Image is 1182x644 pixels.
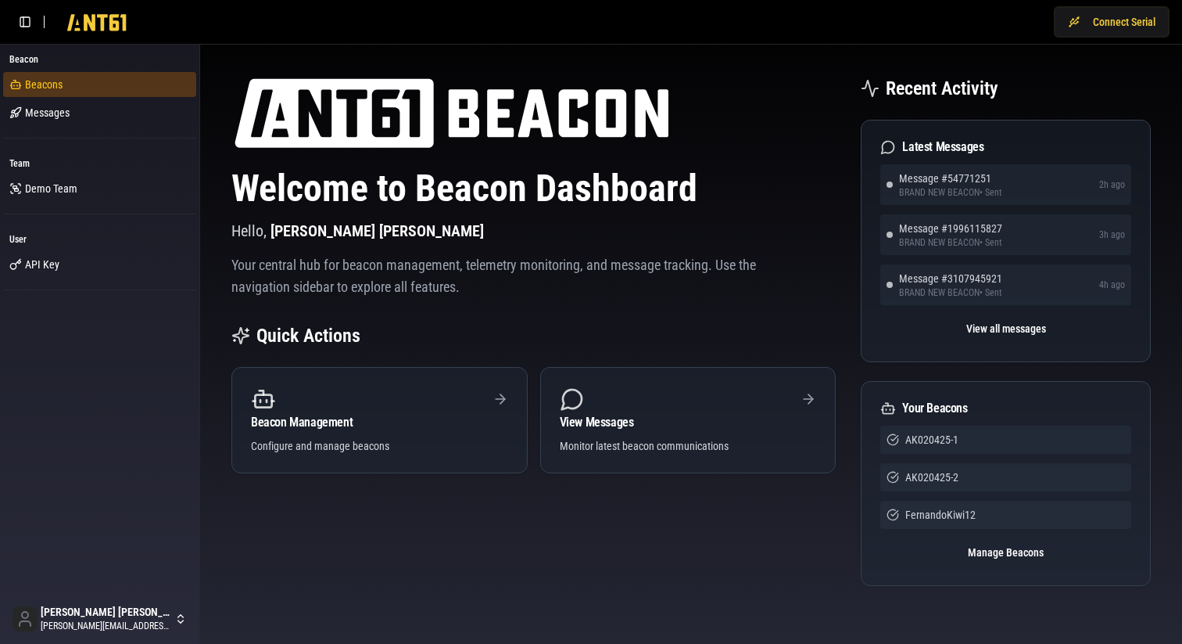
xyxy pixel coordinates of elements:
h2: Recent Activity [886,76,998,101]
a: Demo Team [3,176,196,201]
span: FernandoKiwi12 [905,507,976,523]
a: API Key [3,252,196,277]
div: Beacon [3,47,196,72]
div: Your Beacons [880,401,1131,416]
h2: Quick Actions [256,323,360,348]
span: Message # 54771251 [899,171,1002,186]
span: Message # 3107945921 [899,271,1002,286]
span: API Key [25,257,59,272]
button: Manage Beacons [880,538,1131,567]
div: Latest Messages [880,139,1131,155]
div: Team [3,151,196,176]
button: View all messages [880,315,1131,343]
span: AK020425-2 [905,470,958,485]
span: BRAND NEW BEACON • Sent [899,236,1002,249]
span: 4h ago [1099,279,1125,291]
span: BRAND NEW BEACON • Sent [899,286,1002,299]
div: View Messages [560,416,817,429]
div: User [3,227,196,252]
div: Monitor latest beacon communications [560,438,817,454]
div: Configure and manage beacons [251,438,508,454]
img: ANT61 logo [231,76,672,151]
button: [PERSON_NAME] [PERSON_NAME][PERSON_NAME][EMAIL_ADDRESS][DOMAIN_NAME] [6,600,193,638]
span: Message # 1996115827 [899,221,1002,236]
p: Your central hub for beacon management, telemetry monitoring, and message tracking. Use the navig... [231,254,757,298]
span: Beacons [25,77,63,92]
button: Connect Serial [1054,6,1169,38]
span: Messages [25,105,70,121]
h1: Welcome to Beacon Dashboard [231,170,836,207]
a: Beacons [3,72,196,97]
span: [PERSON_NAME][EMAIL_ADDRESS][DOMAIN_NAME] [41,620,171,632]
span: 3h ago [1099,228,1125,241]
a: Messages [3,100,196,125]
span: 2h ago [1099,178,1125,191]
span: [PERSON_NAME] [PERSON_NAME] [41,606,171,620]
p: Hello, [231,220,836,242]
span: Demo Team [25,181,77,196]
span: BRAND NEW BEACON • Sent [899,186,1002,199]
span: [PERSON_NAME] [PERSON_NAME] [270,221,484,240]
span: AK020425-1 [905,432,958,448]
div: Beacon Management [251,416,508,429]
